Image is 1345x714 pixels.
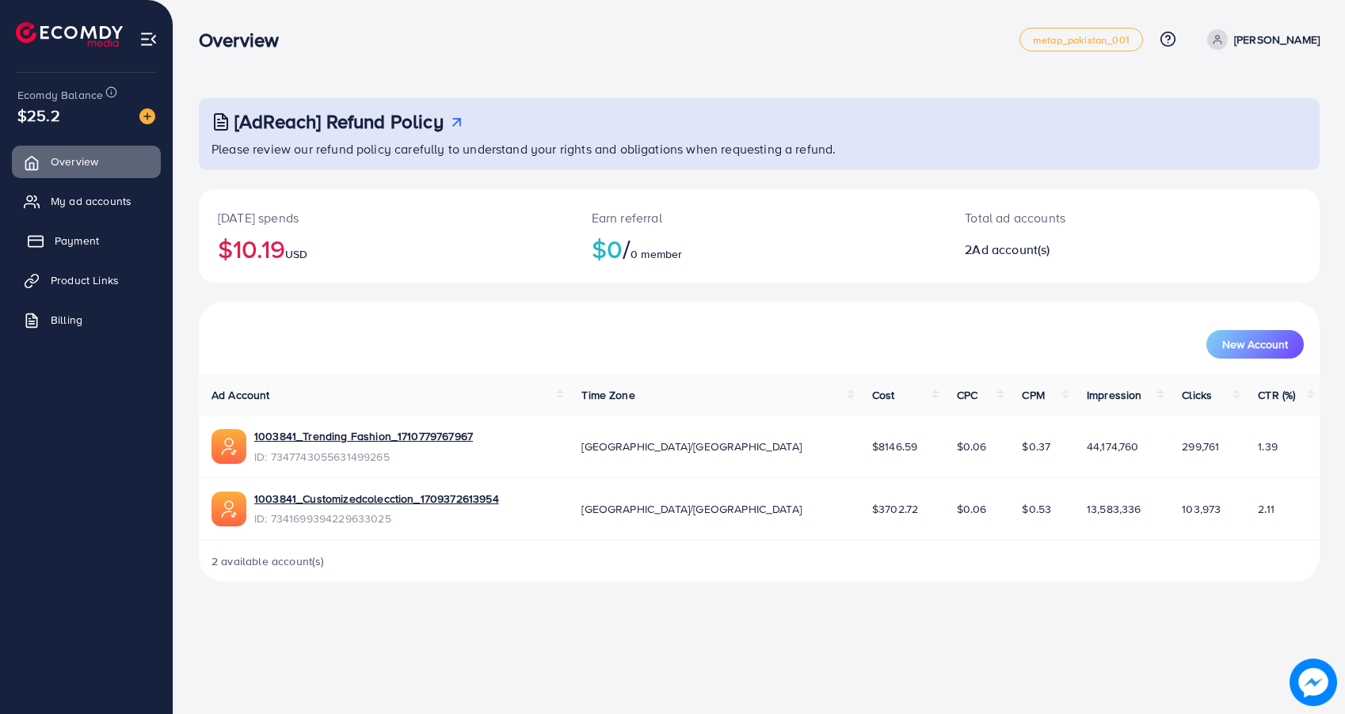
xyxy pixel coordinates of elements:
[972,241,1050,258] span: Ad account(s)
[285,246,307,262] span: USD
[12,185,161,217] a: My ad accounts
[1087,501,1141,517] span: 13,583,336
[957,501,987,517] span: $0.06
[16,22,123,47] img: logo
[1182,439,1219,454] span: 299,761
[592,208,928,227] p: Earn referral
[254,449,473,465] span: ID: 7347743055631499265
[1258,439,1278,454] span: 1.39
[623,230,631,267] span: /
[218,208,554,227] p: [DATE] spends
[211,553,325,569] span: 2 available account(s)
[1022,501,1051,517] span: $0.53
[254,491,499,507] a: 1003841_Customizedcolecction_1709372613954
[872,501,918,517] span: $3702.72
[234,110,444,133] h3: [AdReach] Refund Policy
[1033,35,1130,45] span: metap_pakistan_001
[1019,28,1143,51] a: metap_pakistan_001
[254,511,499,526] span: ID: 7341699394229633025
[581,387,634,403] span: Time Zone
[1201,29,1320,50] a: [PERSON_NAME]
[12,146,161,177] a: Overview
[1087,387,1142,403] span: Impression
[12,304,161,336] a: Billing
[51,154,98,169] span: Overview
[254,428,473,444] a: 1003841_Trending Fashion_1710779767967
[1292,661,1335,705] img: image
[1182,501,1221,517] span: 103,973
[211,387,270,403] span: Ad Account
[199,28,291,51] h3: Overview
[592,234,928,264] h2: $0
[51,193,131,209] span: My ad accounts
[957,387,977,403] span: CPC
[1087,439,1139,454] span: 44,174,760
[211,492,246,526] img: ic-ads-acc.e4c84228.svg
[139,30,158,48] img: menu
[872,439,917,454] span: $8146.59
[211,139,1310,158] p: Please review our refund policy carefully to understand your rights and obligations when requesti...
[12,264,161,296] a: Product Links
[139,108,155,124] img: image
[1182,387,1212,403] span: Clicks
[1022,439,1050,454] span: $0.37
[218,234,554,264] h2: $10.19
[1222,339,1288,350] span: New Account
[872,387,895,403] span: Cost
[17,87,103,103] span: Ecomdy Balance
[17,104,60,127] span: $25.2
[1206,330,1304,359] button: New Account
[1234,30,1320,49] p: [PERSON_NAME]
[1258,501,1275,517] span: 2.11
[55,233,99,249] span: Payment
[965,208,1207,227] p: Total ad accounts
[211,429,246,464] img: ic-ads-acc.e4c84228.svg
[957,439,987,454] span: $0.06
[1022,387,1044,403] span: CPM
[51,312,82,328] span: Billing
[581,501,802,517] span: [GEOGRAPHIC_DATA]/[GEOGRAPHIC_DATA]
[965,242,1207,257] h2: 2
[12,225,161,256] a: Payment
[581,439,802,454] span: [GEOGRAPHIC_DATA]/[GEOGRAPHIC_DATA]
[51,272,119,288] span: Product Links
[631,246,682,262] span: 0 member
[1258,387,1295,403] span: CTR (%)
